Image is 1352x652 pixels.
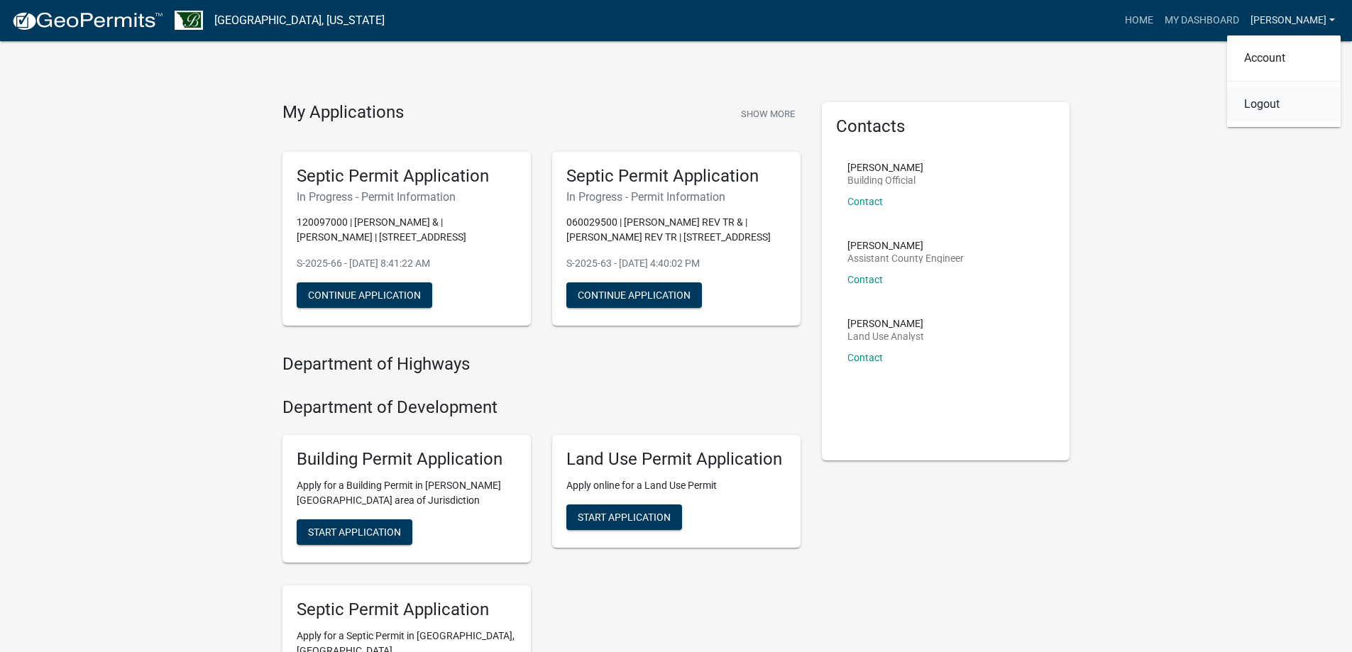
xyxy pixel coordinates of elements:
[566,478,786,493] p: Apply online for a Land Use Permit
[1227,35,1341,127] div: [PERSON_NAME]
[847,331,924,341] p: Land Use Analyst
[297,166,517,187] h5: Septic Permit Application
[847,352,883,363] a: Contact
[297,599,517,620] h5: Septic Permit Application
[847,253,964,263] p: Assistant County Engineer
[566,215,786,245] p: 060029500 | [PERSON_NAME] REV TR & | [PERSON_NAME] REV TR | [STREET_ADDRESS]
[297,282,432,308] button: Continue Application
[175,11,203,30] img: Benton County, Minnesota
[847,196,883,207] a: Contact
[735,102,801,126] button: Show More
[297,215,517,245] p: 120097000 | [PERSON_NAME] & | [PERSON_NAME] | [STREET_ADDRESS]
[1227,41,1341,75] a: Account
[847,274,883,285] a: Contact
[1227,87,1341,121] a: Logout
[1119,7,1159,34] a: Home
[282,102,404,123] h4: My Applications
[297,449,517,470] h5: Building Permit Application
[566,282,702,308] button: Continue Application
[282,354,801,375] h4: Department of Highways
[297,190,517,204] h6: In Progress - Permit Information
[578,511,671,522] span: Start Application
[836,116,1056,137] h5: Contacts
[297,256,517,271] p: S-2025-66 - [DATE] 8:41:22 AM
[308,526,401,537] span: Start Application
[566,256,786,271] p: S-2025-63 - [DATE] 4:40:02 PM
[282,397,801,418] h4: Department of Development
[847,162,923,172] p: [PERSON_NAME]
[297,478,517,508] p: Apply for a Building Permit in [PERSON_NAME][GEOGRAPHIC_DATA] area of Jurisdiction
[847,319,924,328] p: [PERSON_NAME]
[297,519,412,545] button: Start Application
[847,175,923,185] p: Building Official
[566,504,682,530] button: Start Application
[214,9,385,33] a: [GEOGRAPHIC_DATA], [US_STATE]
[566,449,786,470] h5: Land Use Permit Application
[1245,7,1341,34] a: [PERSON_NAME]
[566,190,786,204] h6: In Progress - Permit Information
[566,166,786,187] h5: Septic Permit Application
[1159,7,1245,34] a: My Dashboard
[847,241,964,250] p: [PERSON_NAME]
